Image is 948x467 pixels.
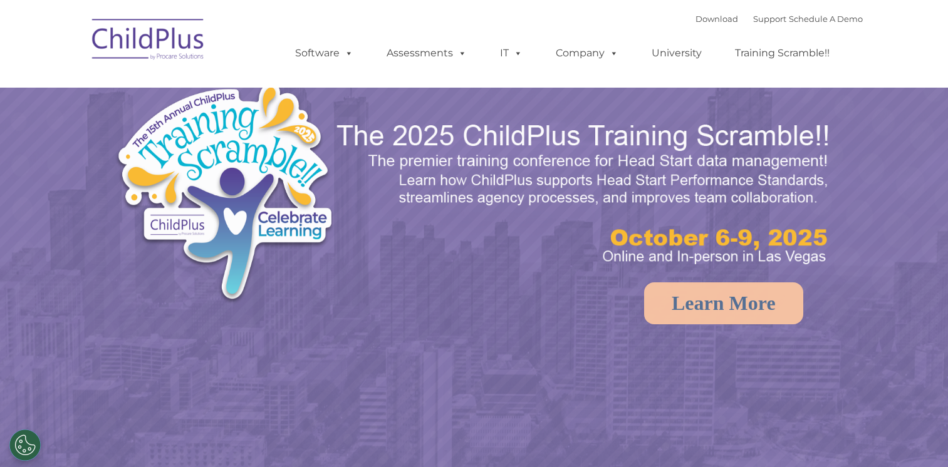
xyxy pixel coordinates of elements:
a: Support [753,14,786,24]
a: Learn More [644,282,803,324]
img: ChildPlus by Procare Solutions [86,10,211,73]
a: Training Scramble!! [722,41,842,66]
a: Assessments [374,41,479,66]
a: IT [487,41,535,66]
a: University [639,41,714,66]
a: Schedule A Demo [789,14,863,24]
a: Download [695,14,738,24]
a: Company [543,41,631,66]
font: | [695,14,863,24]
button: Cookies Settings [9,429,41,461]
a: Software [283,41,366,66]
